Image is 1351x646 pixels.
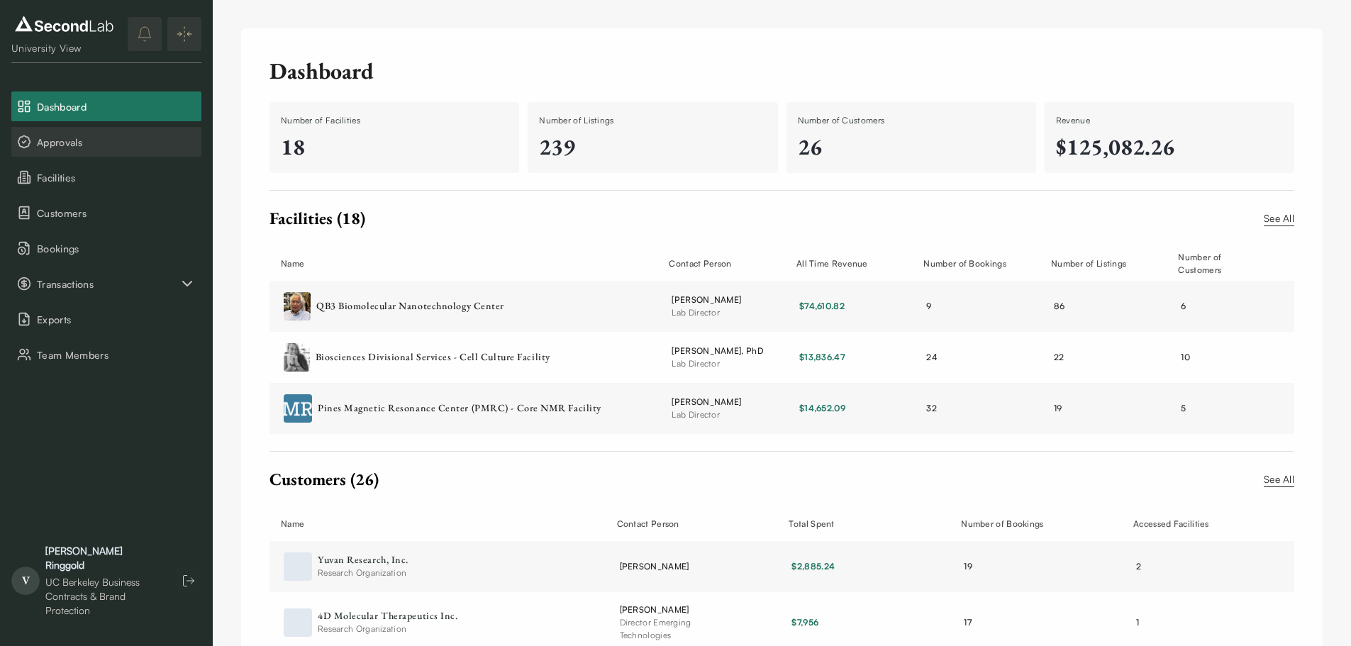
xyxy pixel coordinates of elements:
[672,294,757,306] div: [PERSON_NAME]
[11,304,201,334] button: Exports
[281,133,508,161] div: 18
[961,518,1046,530] div: Number of Bookings
[11,162,201,192] button: Facilities
[791,616,877,629] div: $7,956
[316,351,644,364] div: Biosciences Divisional Services - Cell Culture Facility
[11,567,40,595] span: V
[11,127,201,157] button: Approvals
[284,343,310,372] img: Biosciences Divisional Services - Cell Culture Facility
[1056,133,1283,161] div: $125,082.26
[318,567,408,579] span: Research Organization
[284,394,312,423] img: Pines Magnetic Resonance Center (PMRC) - Core NMR Facility
[672,306,757,319] div: Lab Director
[269,208,365,229] div: Facilities (18)
[926,300,1011,313] div: 9
[37,170,196,185] span: Facilities
[1136,560,1221,573] div: 2
[281,257,408,270] div: Name
[318,623,458,635] span: Research Organization
[617,518,702,530] div: Contact Person
[167,17,201,51] button: Expand/Collapse sidebar
[37,135,196,150] span: Approvals
[269,57,1294,85] div: Dashboard
[37,206,196,221] span: Customers
[1054,402,1139,415] div: 19
[37,277,179,291] span: Transactions
[37,312,196,327] span: Exports
[45,544,162,572] div: [PERSON_NAME] Ringgold
[672,357,757,370] div: Lab Director
[798,133,1025,161] div: 26
[672,408,757,421] div: Lab Director
[799,300,884,313] div: $74,610.82
[37,347,196,362] span: Team Members
[1133,518,1218,530] div: Accessed Facilities
[318,402,643,415] div: Pines Magnetic Resonance Center (PMRC) - Core NMR Facility
[45,575,162,618] div: UC Berkeley Business Contracts & Brand Protection
[176,568,201,594] button: Log out
[964,560,1049,573] div: 19
[620,616,705,642] div: Director Emerging Technologies
[964,616,1049,629] div: 17
[669,257,754,270] div: Contact Person
[11,340,201,369] button: Team Members
[539,133,766,161] div: 239
[269,469,379,490] div: Customers (26)
[620,560,705,573] div: [PERSON_NAME]
[1056,114,1283,127] div: Revenue
[11,233,201,263] button: Bookings
[1136,616,1221,629] div: 1
[1054,300,1139,313] div: 86
[1054,351,1139,364] div: 22
[1264,472,1294,487] a: See All
[1264,211,1294,226] a: See All
[672,345,757,357] div: [PERSON_NAME], PhD
[281,518,479,530] div: Name
[128,17,162,51] button: notifications
[1181,402,1266,415] div: 5
[1181,300,1266,313] div: 6
[1181,351,1266,364] div: 10
[672,396,757,408] div: [PERSON_NAME]
[11,91,201,121] button: Dashboard
[1178,251,1263,277] div: Number of Customers
[1051,257,1136,270] div: Number of Listings
[791,560,877,573] div: $2,885.24
[926,351,1011,364] div: 24
[799,402,884,415] div: $14,652.09
[284,292,311,321] img: QB3 Biomolecular Nanotechnology Center
[281,114,508,127] div: Number of Facilities
[316,300,643,313] div: QB3 Biomolecular Nanotechnology Center
[11,269,201,299] button: Transactions
[539,114,766,127] div: Number of Listings
[789,518,874,530] div: Total Spent
[799,351,884,364] div: $13,836.47
[620,603,705,616] div: [PERSON_NAME]
[798,114,1025,127] div: Number of Customers
[796,257,882,270] div: All Time Revenue
[923,257,1008,270] div: Number of Bookings
[11,41,117,55] div: University View
[926,402,1011,415] div: 32
[37,241,196,256] span: Bookings
[11,269,201,299] div: Transactions sub items
[11,13,117,35] img: logo
[37,99,196,114] span: Dashboard
[318,610,458,623] div: 4D Molecular Therapeutics Inc.
[11,198,201,228] button: Customers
